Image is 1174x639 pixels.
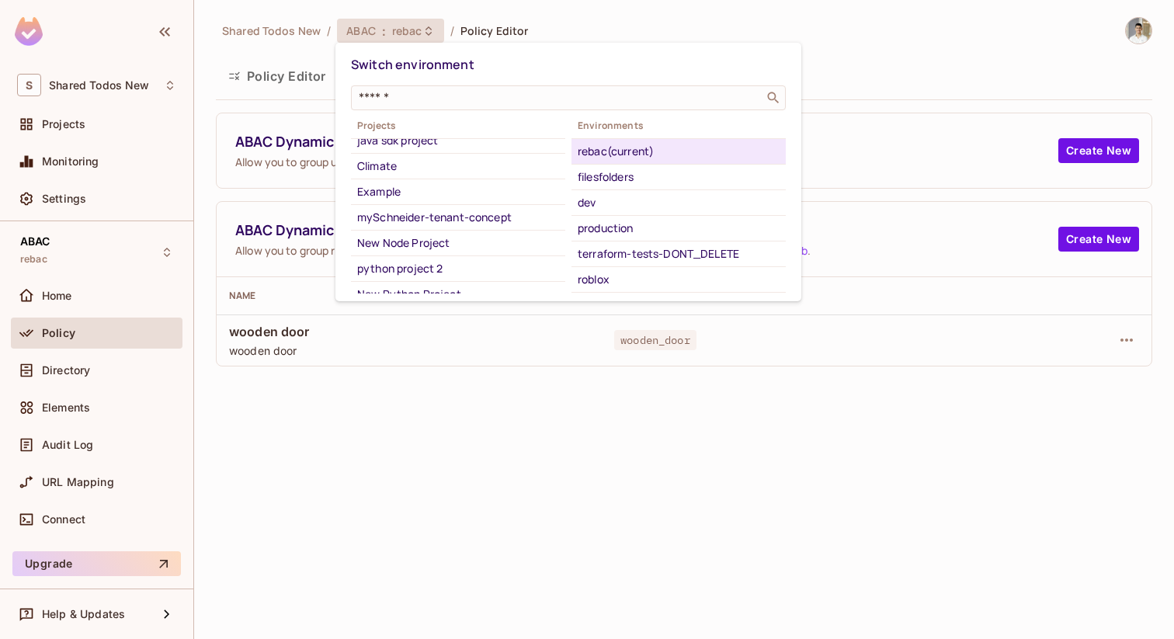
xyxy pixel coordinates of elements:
div: dev [578,193,780,212]
div: rebac (current) [578,142,780,161]
div: filesfolders [578,168,780,186]
div: Example [357,182,559,201]
span: Projects [351,120,565,132]
div: New Node Project [357,234,559,252]
div: Climate [357,157,559,175]
div: java sdk project [357,131,559,150]
div: python project 2 [357,259,559,278]
div: roblox [578,270,780,289]
div: mySchneider-tenant-concept [357,208,559,227]
span: Environments [571,120,786,132]
div: New Python Project [357,285,559,304]
div: production [578,219,780,238]
span: Switch environment [351,56,474,73]
div: terraform-tests-DONT_DELETE [578,245,780,263]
